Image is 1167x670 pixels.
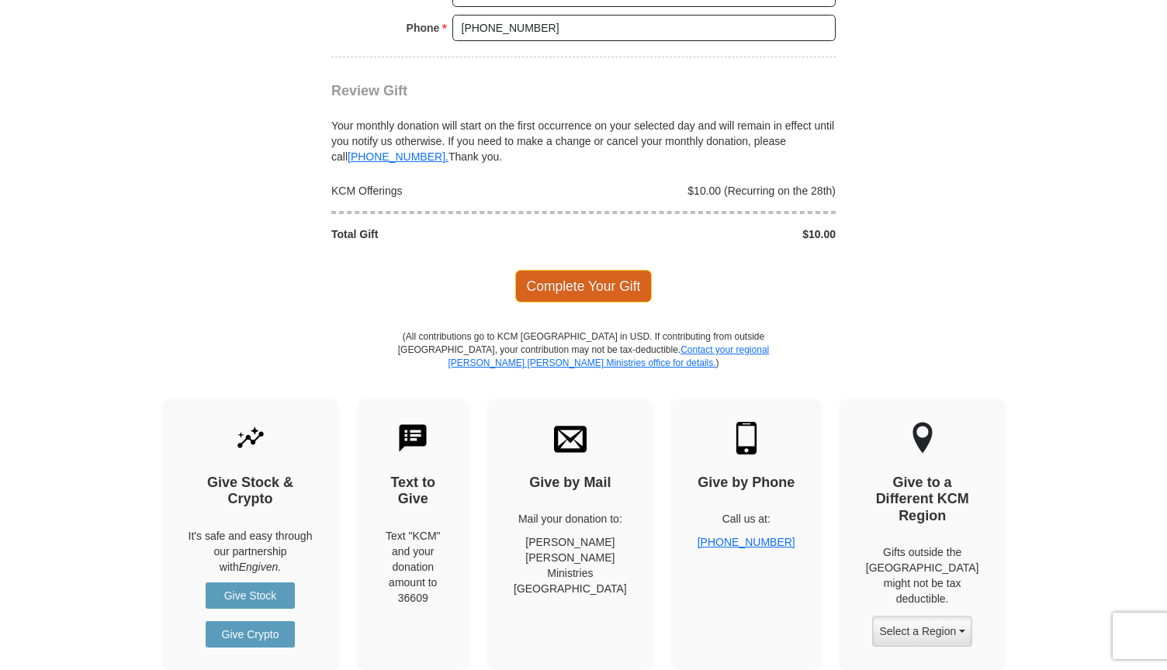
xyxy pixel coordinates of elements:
[866,544,979,606] p: Gifts outside the [GEOGRAPHIC_DATA] might not be tax deductible.
[514,534,627,596] p: [PERSON_NAME] [PERSON_NAME] Ministries [GEOGRAPHIC_DATA]
[324,226,584,242] div: Total Gift
[407,17,440,39] strong: Phone
[189,475,313,508] h4: Give Stock & Crypto
[872,616,971,647] button: Select a Region
[698,511,795,527] p: Call us at:
[583,226,844,242] div: $10.00
[698,475,795,492] h4: Give by Phone
[515,270,653,302] span: Complete Your Gift
[397,330,770,398] p: (All contributions go to KCM [GEOGRAPHIC_DATA] in USD. If contributing from outside [GEOGRAPHIC_D...
[206,621,295,648] a: Give Crypto
[206,582,295,609] a: Give Stock
[397,422,429,454] img: text-to-give.svg
[912,422,933,454] img: other-region
[554,422,587,454] img: envelope.svg
[383,475,444,508] h4: Text to Give
[348,150,448,163] a: [PHONE_NUMBER].
[383,528,444,606] div: Text "KCM" and your donation amount to 36609
[189,528,313,575] p: It's safe and easy through our partnership with
[698,536,795,548] a: [PHONE_NUMBER]
[324,183,584,199] div: KCM Offerings
[234,422,267,454] img: give-by-stock.svg
[866,475,979,525] h4: Give to a Different KCM Region
[331,83,407,98] span: Review Gift
[514,511,627,527] p: Mail your donation to:
[687,185,836,197] span: $10.00 (Recurring on the 28th)
[730,422,763,454] img: mobile.svg
[514,475,627,492] h4: Give by Mail
[331,99,836,164] div: Your monthly donation will start on the first occurrence on your selected day and will remain in ...
[239,561,281,573] i: Engiven.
